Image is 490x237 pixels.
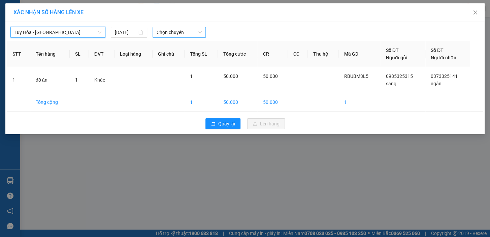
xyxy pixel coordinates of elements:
[339,93,381,112] td: 1
[157,27,202,37] span: Chọn chuyến
[13,9,84,16] span: XÁC NHẬN SỐ HÀNG LÊN XE
[30,41,70,67] th: Tên hàng
[46,36,90,59] li: VP VP [GEOGRAPHIC_DATA] xe Limousine
[431,55,456,60] span: Người nhận
[30,67,70,93] td: đồ ăn
[288,41,308,67] th: CC
[14,27,101,37] span: Tuy Hòa - Nha Trang
[223,73,238,79] span: 50.000
[3,36,46,44] li: VP BX Tuy Hoà
[386,73,413,79] span: 0985325315
[190,73,193,79] span: 1
[344,73,368,79] span: RBUBM3L5
[247,118,285,129] button: uploadLên hàng
[218,93,258,112] td: 50.000
[431,81,442,86] span: ngân
[257,41,288,67] th: CR
[431,73,458,79] span: 0373325141
[89,67,115,93] td: Khác
[115,29,137,36] input: 14/08/2025
[472,10,478,15] span: close
[218,41,258,67] th: Tổng cước
[263,73,277,79] span: 50.000
[257,93,288,112] td: 50.000
[205,118,240,129] button: rollbackQuay lại
[466,3,485,22] button: Close
[339,41,381,67] th: Mã GD
[30,93,70,112] td: Tổng cộng
[386,81,396,86] span: sáng
[70,41,89,67] th: SL
[7,41,30,67] th: STT
[386,55,407,60] span: Người gửi
[308,41,339,67] th: Thu hộ
[75,77,78,83] span: 1
[153,41,185,67] th: Ghi chú
[185,41,218,67] th: Tổng SL
[218,120,235,127] span: Quay lại
[3,3,98,29] li: Cúc Tùng Limousine
[211,121,216,127] span: rollback
[115,41,153,67] th: Loại hàng
[3,45,8,50] span: environment
[185,93,218,112] td: 1
[431,48,444,53] span: Số ĐT
[7,67,30,93] td: 1
[386,48,398,53] span: Số ĐT
[89,41,115,67] th: ĐVT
